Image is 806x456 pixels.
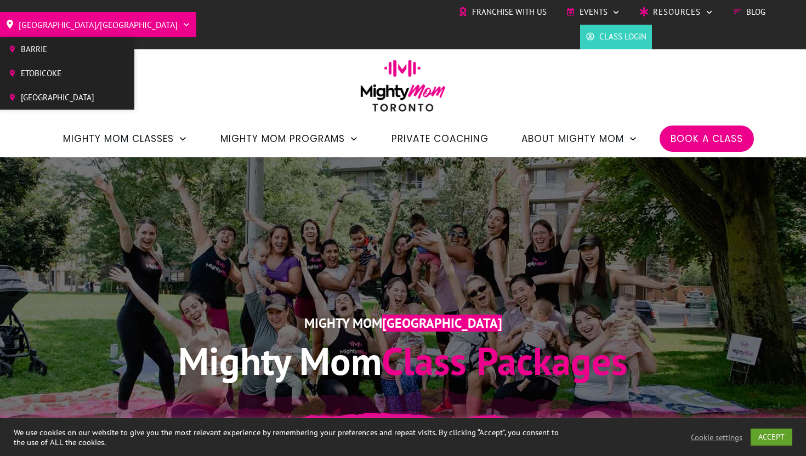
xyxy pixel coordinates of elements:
[586,29,646,45] a: Class Login
[580,4,608,20] span: Events
[458,4,547,20] a: Franchise with Us
[19,16,178,33] span: [GEOGRAPHIC_DATA]/[GEOGRAPHIC_DATA]
[220,129,359,148] a: Mighty Mom Programs
[599,29,646,45] span: Class Login
[355,60,451,119] img: mightymom-logo-toronto
[178,336,382,385] span: Mighty Mom
[472,4,547,20] span: Franchise with Us
[21,89,94,106] span: [GEOGRAPHIC_DATA]
[14,428,559,447] div: We use cookies on our website to give you the most relevant experience by remembering your prefer...
[391,129,489,148] a: Private Coaching
[566,4,620,20] a: Events
[521,129,624,148] span: About Mighty Mom
[21,41,94,58] span: Barrie
[521,129,638,148] a: About Mighty Mom
[5,16,191,33] a: [GEOGRAPHIC_DATA]/[GEOGRAPHIC_DATA]
[304,315,382,332] span: Mighty Mom
[653,4,701,20] span: Resources
[751,429,792,446] a: ACCEPT
[63,129,174,148] span: Mighty Mom Classes
[63,129,188,148] a: Mighty Mom Classes
[746,4,765,20] span: Blog
[691,432,742,442] a: Cookie settings
[21,65,94,82] span: Etobicoke
[639,4,713,20] a: Resources
[671,129,743,148] a: Book a Class
[733,4,765,20] a: Blog
[382,315,502,332] span: [GEOGRAPHIC_DATA]
[220,129,345,148] span: Mighty Mom Programs
[86,336,720,386] h1: Class Packages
